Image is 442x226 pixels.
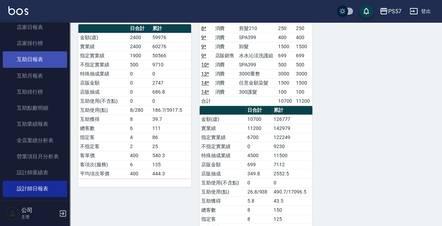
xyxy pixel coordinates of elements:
td: 卸髮 [237,42,276,51]
td: 0 [272,178,312,187]
td: 指定實業績 [78,51,128,60]
td: 4 [128,133,150,142]
td: 0 [128,96,150,105]
td: 客單價 [78,151,128,160]
td: 8 [246,214,272,224]
td: 0 [246,178,272,187]
td: 400 [276,33,295,42]
button: PS57 [377,4,404,19]
td: 2400 [128,33,150,42]
td: 3000 [276,69,295,78]
td: 0 [128,69,150,78]
td: 500 [276,60,295,69]
td: 合計 [200,96,213,105]
td: 150 [272,205,312,214]
td: 490.7/17096.5 [272,187,312,196]
td: 平均項次單價 [78,169,128,178]
td: 不指定客 [78,142,128,151]
a: 店家排行榜 [3,35,67,51]
td: 0 [151,69,191,78]
td: 5.8 [246,196,272,205]
td: 1500 [276,78,295,87]
a: 營業項目月分析表 [3,148,67,165]
td: 互助獲得 [78,115,128,124]
td: 9710 [151,60,191,69]
td: 6 [128,160,150,169]
td: 不指定實業績 [78,60,128,69]
td: 互助使用(點) [78,105,128,115]
td: SPA399 [237,60,276,69]
button: save [359,4,373,18]
td: 86 [151,133,191,142]
td: 7112 [272,160,312,169]
td: 3000重整 [237,69,276,78]
td: 400 [294,33,312,42]
td: 400 [128,169,150,178]
td: 指定客 [200,214,246,224]
td: 126777 [272,115,312,124]
td: 消費 [213,24,237,33]
td: 125 [272,214,312,224]
h5: 公司 [21,207,57,214]
td: 特殊抽成業績 [200,151,246,160]
td: 0 [128,78,150,87]
td: 8 [128,115,150,124]
td: 43.5 [272,196,312,205]
td: 60276 [151,42,191,51]
a: 店家日報表 [3,19,67,35]
td: 店販銷售 [213,51,237,60]
td: 50566 [151,51,191,60]
a: 設計師日報表 [3,181,67,197]
td: 消費 [213,42,237,51]
td: 1500 [276,42,295,51]
td: 400 [128,151,150,160]
td: 26.8/938 [246,187,272,196]
td: 59976 [151,33,191,42]
td: 500 [128,60,150,69]
td: 122249 [272,133,312,142]
td: 699 [276,51,295,60]
td: 2747 [151,78,191,87]
img: Logo [8,6,28,15]
td: 540.3 [151,151,191,160]
button: 登出 [407,5,434,18]
a: 設計師業績表 [3,165,67,181]
td: 8 [246,205,272,214]
td: 水水沁涼洗護組 [237,51,276,60]
a: 全店業績分析表 [3,132,67,148]
td: 100 [276,87,295,96]
td: 250 [276,24,295,33]
td: 500 [294,60,312,69]
td: 剪髮210 [237,24,276,33]
td: 指定客 [78,133,128,142]
a: 互助業績報表 [3,116,67,132]
td: 186.7/5917.5 [151,105,191,115]
td: 2 [128,142,150,151]
table: a dense table [78,24,191,178]
td: 任意金額染髮 [237,78,276,87]
td: 1500 [294,42,312,51]
td: 金額(虛) [78,33,128,42]
div: PS57 [388,7,401,16]
td: 店販金額 [200,160,246,169]
td: 客項次(服務) [78,160,128,169]
td: 39.7 [151,115,191,124]
a: 互助月報表 [3,68,67,84]
td: 消費 [213,33,237,42]
td: 互助使用(不含點) [78,96,128,105]
td: 互助使用(點) [200,187,246,196]
td: SPA399 [237,33,276,42]
td: 4500 [246,151,272,160]
td: 消費 [213,69,237,78]
td: 1500 [294,78,312,87]
td: 總客數 [78,124,128,133]
th: 累計 [272,106,312,115]
a: 互助排行榜 [3,84,67,100]
a: 設計師業績分析表 [3,197,67,213]
td: 6700 [246,133,272,142]
td: 消費 [213,60,237,69]
a: 互助點數明細 [3,100,67,116]
td: 111 [151,124,191,133]
td: 總客數 [200,205,246,214]
td: 0 [128,87,150,96]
